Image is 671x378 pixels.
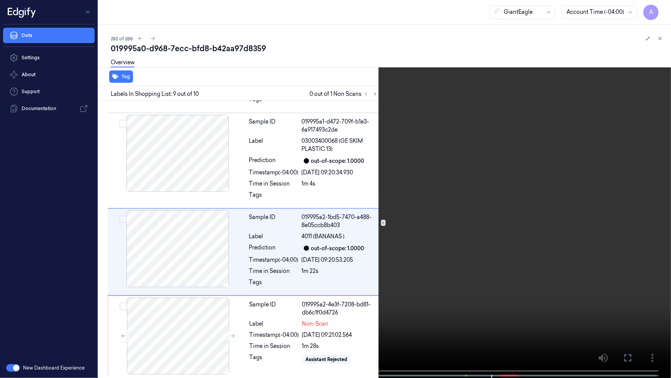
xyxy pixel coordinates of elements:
a: Support [3,84,95,99]
div: out-of-scope: 1.0000 [311,244,365,253]
div: 019995a2-4e3f-7208-bd81-db6c1f0d4726 [302,301,378,317]
div: 1m 4s [302,180,378,188]
div: Tags [249,278,299,291]
span: Labels In Shopping List: 9 out of 10 [111,90,199,98]
div: Time in Session [250,342,299,350]
div: Sample ID [249,213,299,229]
div: Time in Session [249,180,299,188]
div: Timestamp (-04:00) [249,256,299,264]
div: Tags [249,191,299,203]
button: Toggle Navigation [82,6,95,18]
div: Label [249,232,299,241]
button: A [643,5,659,20]
div: Prediction [249,244,299,253]
div: Sample ID [249,118,299,134]
a: Data [3,28,95,43]
div: Tags [250,353,299,366]
div: out-of-scope: 1.0000 [311,157,365,165]
span: 4011 (BANANAS ) [302,232,345,241]
div: 019995a1-d472-709f-b1e3-6a917493c2de [302,118,378,134]
div: 019995a0-d968-7ecc-bfd8-b42aa97d8359 [111,43,665,54]
button: About [3,67,95,82]
div: Tags [249,95,299,108]
a: Overview [111,59,135,67]
div: Assistant Rejected [306,356,348,363]
div: 019995a2-1bd5-7470-a488-8e05ccb8b403 [302,213,378,229]
div: Prediction [249,156,299,166]
span: 03003400068 (GE SKIM PLASTIC 13) [302,137,378,153]
span: 0 out of 1 Non Scans [310,89,380,99]
div: Sample ID [250,301,299,317]
button: Select row [119,120,127,127]
div: 1m 28s [302,342,378,350]
span: 282 of 288 [111,35,133,42]
button: Select row [119,215,127,223]
div: [DATE] 09:21:02.564 [302,331,378,339]
div: [DATE] 09:20:53.205 [302,256,378,264]
button: Select row [120,303,127,310]
div: Timestamp (-04:00) [250,331,299,339]
div: Label [249,137,299,153]
div: Label [250,320,299,328]
div: Timestamp (-04:00) [249,169,299,177]
a: Settings [3,50,95,65]
button: Tag [109,70,133,83]
div: [DATE] 09:20:34.930 [302,169,378,177]
span: Non-Scan [302,320,329,328]
div: Time in Session [249,267,299,275]
div: 1m 22s [302,267,378,275]
a: Documentation [3,101,95,116]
